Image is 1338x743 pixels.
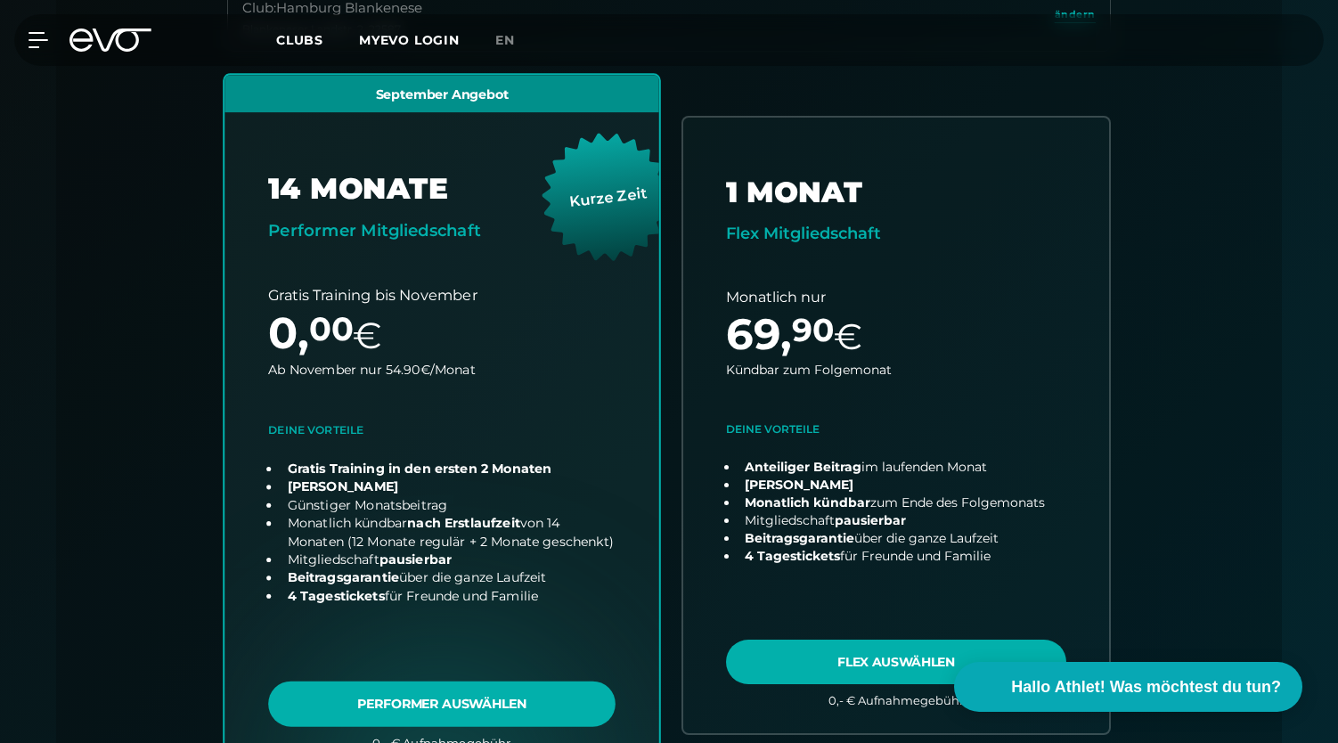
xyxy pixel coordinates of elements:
a: choose plan [683,118,1109,733]
span: Clubs [276,32,323,48]
a: en [495,30,536,51]
a: MYEVO LOGIN [359,32,460,48]
a: Clubs [276,31,359,48]
span: Hallo Athlet! Was möchtest du tun? [1011,675,1281,699]
button: Hallo Athlet! Was möchtest du tun? [954,662,1302,712]
span: en [495,32,515,48]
